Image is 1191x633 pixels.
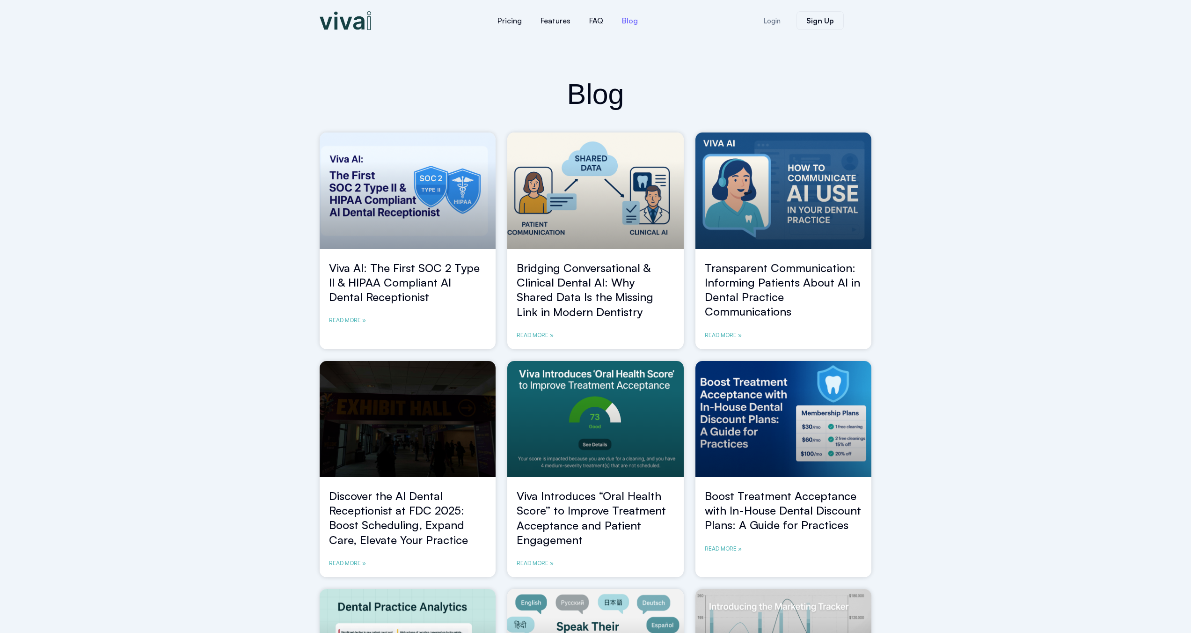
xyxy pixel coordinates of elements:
[531,9,580,32] a: Features
[517,331,554,340] a: Read more about Bridging Conversational & Clinical Dental AI: Why Shared Data Is the Missing Link...
[329,489,468,547] a: Discover the AI Dental Receptionist at FDC 2025: Boost Scheduling, Expand Care, Elevate Your Prac...
[329,316,366,325] a: Read more about Viva AI: The First SOC 2 Type II & HIPAA Compliant AI Dental Receptionist
[796,11,844,30] a: Sign Up
[705,544,742,553] a: Read more about Boost Treatment Acceptance with In-House Dental Discount Plans: A Guide for Pract...
[517,559,554,568] a: Read more about Viva Introduces “Oral Health Score” to Improve Treatment Acceptance and Patient E...
[763,17,781,24] span: Login
[488,9,531,32] a: Pricing
[320,361,496,478] a: FDC-2025-AI-Dental-Receptionist
[705,489,861,532] a: Boost Treatment Acceptance with In-House Dental Discount Plans: A Guide for Practices
[320,76,872,113] h2: Blog
[507,361,684,478] a: improving treatment acceptance in dental
[320,132,496,249] a: viva ai dental receptionist soc2 and hipaa compliance
[613,9,647,32] a: Blog
[432,9,703,32] nav: Menu
[705,331,742,340] a: Read more about Transparent Communication: Informing Patients About AI in Dental Practice Communi...
[517,489,666,547] a: Viva Introduces “Oral Health Score” to Improve Treatment Acceptance and Patient Engagement
[752,12,792,30] a: Login
[705,261,860,319] a: Transparent Communication: Informing Patients About AI in Dental Practice Communications
[695,361,872,478] a: boost treatment acceptance in your dental office
[517,261,653,319] a: Bridging Conversational & Clinical Dental AI: Why Shared Data Is the Missing Link in Modern Denti...
[580,9,613,32] a: FAQ
[329,261,480,304] a: Viva AI: The First SOC 2 Type II & HIPAA Compliant AI Dental Receptionist
[329,559,366,568] a: Read more about Discover the AI Dental Receptionist at FDC 2025: Boost Scheduling, Expand Care, E...
[806,17,834,24] span: Sign Up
